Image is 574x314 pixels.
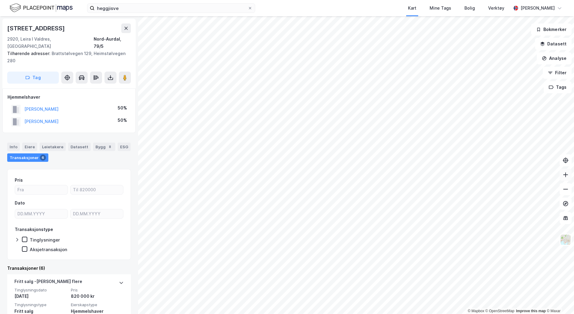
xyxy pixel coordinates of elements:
[7,153,48,162] div: Transaksjoner
[15,226,53,233] div: Transaksjonstype
[68,143,91,151] div: Datasett
[488,5,504,12] div: Verktøy
[560,234,571,245] img: Z
[10,3,73,13] img: logo.f888ab2527a4732fd821a326f86c7f29.svg
[544,81,572,93] button: Tags
[95,4,248,13] input: Søk på adresse, matrikkel, gårdeiere, leietakere eller personer
[516,309,546,313] a: Improve this map
[544,285,574,314] div: Kontrollprogram for chat
[71,288,124,293] span: Pris
[8,94,131,101] div: Hjemmelshaver
[14,293,67,300] div: [DATE]
[71,209,123,218] input: DD.MM.YYYY
[14,302,67,307] span: Tinglysningstype
[15,185,68,194] input: Fra
[71,302,124,307] span: Eierskapstype
[521,5,555,12] div: [PERSON_NAME]
[93,143,115,151] div: Bygg
[7,265,131,272] div: Transaksjoner (6)
[30,247,67,252] div: Aksjetransaksjon
[40,155,46,161] div: 6
[468,309,484,313] a: Mapbox
[408,5,416,12] div: Kart
[7,51,52,56] span: Tilhørende adresser:
[544,285,574,314] iframe: Chat Widget
[7,35,94,50] div: 2920, Leira I Valdres, [GEOGRAPHIC_DATA]
[14,278,82,288] div: Fritt salg - [PERSON_NAME] flere
[7,143,20,151] div: Info
[543,67,572,79] button: Filter
[118,143,131,151] div: ESG
[107,144,113,150] div: 8
[94,35,131,50] div: Nord-Aurdal, 79/5
[537,52,572,64] button: Analyse
[40,143,66,151] div: Leietakere
[118,117,127,124] div: 50%
[71,293,124,300] div: 820 000 kr
[7,23,66,33] div: [STREET_ADDRESS]
[15,209,68,218] input: DD.MM.YYYY
[464,5,475,12] div: Bolig
[118,104,127,112] div: 50%
[14,288,67,293] span: Tinglysningsdato
[15,177,23,184] div: Pris
[7,50,126,64] div: Brattstølvegen 129, Heimstølvegen 280
[71,185,123,194] input: Til 820000
[30,237,60,243] div: Tinglysninger
[485,309,515,313] a: OpenStreetMap
[531,23,572,35] button: Bokmerker
[535,38,572,50] button: Datasett
[15,199,25,207] div: Dato
[22,143,37,151] div: Eiere
[7,72,59,84] button: Tag
[430,5,451,12] div: Mine Tags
